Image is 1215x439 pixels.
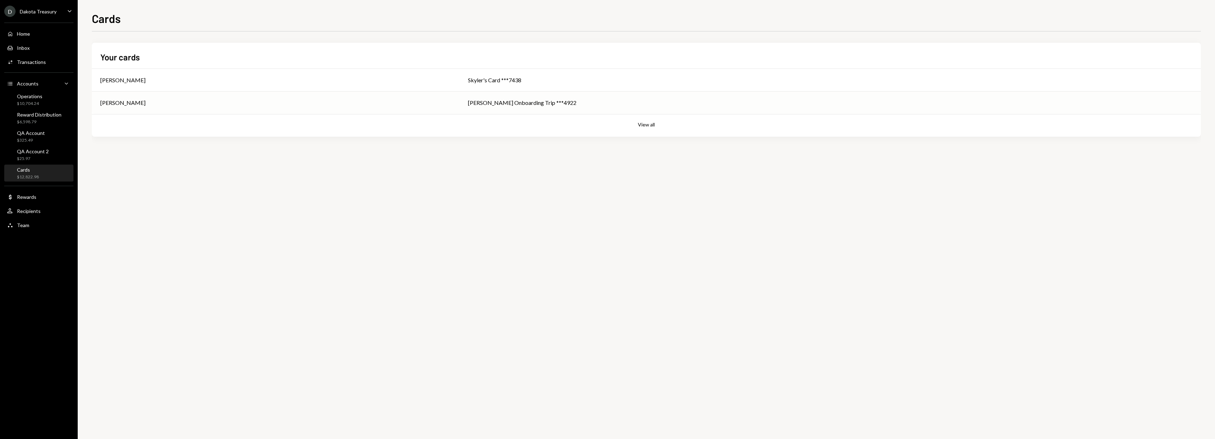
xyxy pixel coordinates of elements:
[17,156,49,162] div: $25.97
[17,130,45,136] div: QA Account
[17,45,30,51] div: Inbox
[20,8,57,14] div: Dakota Treasury
[4,6,16,17] div: D
[100,99,146,107] div: [PERSON_NAME]
[4,190,73,203] a: Rewards
[100,51,140,63] h2: Your cards
[17,148,49,154] div: QA Account 2
[468,99,1192,107] div: [PERSON_NAME] Onboarding Trip ***4922
[17,101,42,107] div: $10,704.24
[4,128,73,145] a: QA Account$325.49
[17,194,36,200] div: Rewards
[17,174,39,180] div: $12,822.98
[4,27,73,40] a: Home
[17,31,30,37] div: Home
[17,81,38,87] div: Accounts
[4,146,73,163] a: QA Account 2$25.97
[468,76,1192,84] div: Skyler's Card ***7438
[4,41,73,54] a: Inbox
[17,119,61,125] div: $6,598.79
[4,55,73,68] a: Transactions
[4,219,73,231] a: Team
[17,112,61,118] div: Reward Distribution
[4,165,73,182] a: Cards$12,822.98
[17,93,42,99] div: Operations
[4,204,73,217] a: Recipients
[17,208,41,214] div: Recipients
[17,59,46,65] div: Transactions
[17,167,39,173] div: Cards
[17,137,45,143] div: $325.49
[4,77,73,90] a: Accounts
[100,76,146,84] div: [PERSON_NAME]
[17,222,29,228] div: Team
[638,121,655,128] button: View all
[92,11,121,25] h1: Cards
[4,109,73,126] a: Reward Distribution$6,598.79
[4,91,73,108] a: Operations$10,704.24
